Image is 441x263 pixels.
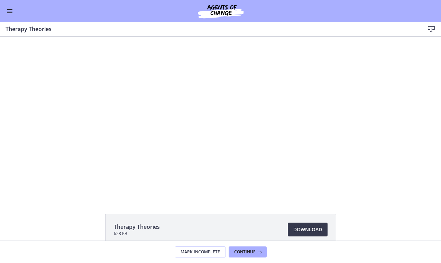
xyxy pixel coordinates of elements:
a: Download [288,223,328,236]
img: Agents of Change Social Work Test Prep [179,3,262,19]
button: Continue [229,246,267,257]
span: Download [293,225,322,234]
span: Mark Incomplete [181,249,220,255]
h3: Therapy Theories [6,25,413,33]
span: Therapy Theories [114,223,160,231]
span: Continue [234,249,256,255]
button: Enable menu [6,7,14,15]
span: 628 KB [114,231,160,236]
button: Mark Incomplete [175,246,226,257]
